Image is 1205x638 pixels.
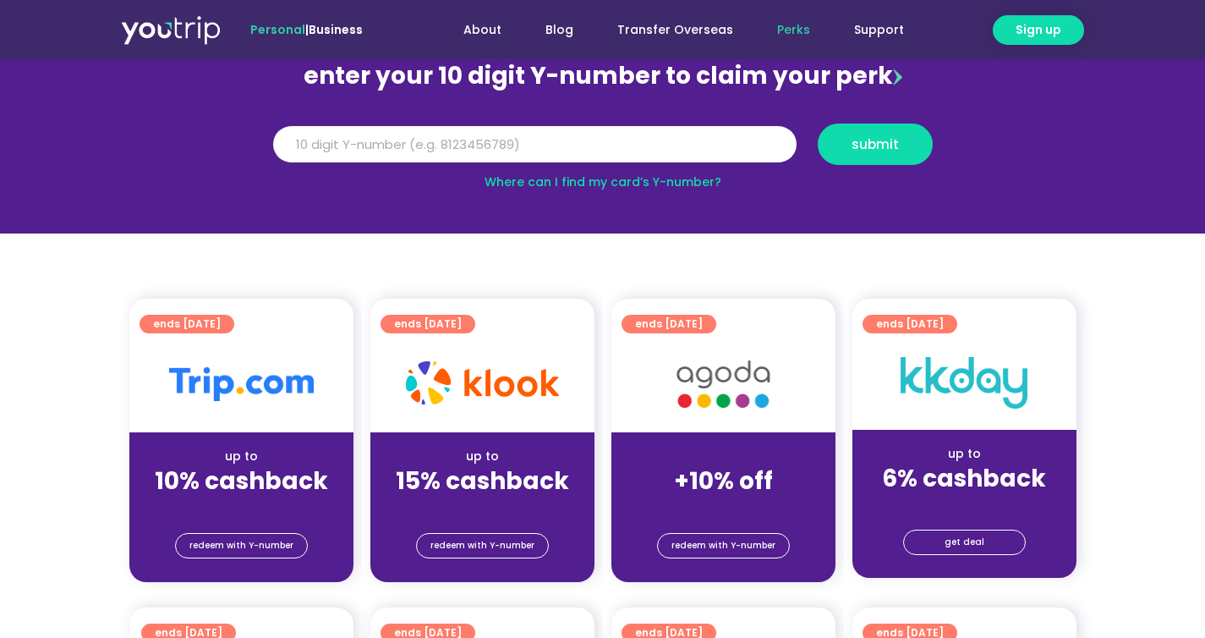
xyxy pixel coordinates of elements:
[657,533,790,558] a: redeem with Y-number
[143,497,340,514] div: (for stays only)
[175,533,308,558] a: redeem with Y-number
[755,14,832,46] a: Perks
[153,315,221,333] span: ends [DATE]
[273,124,933,178] form: Y Number
[273,126,797,163] input: 10 digit Y-number (e.g. 8123456789)
[674,465,773,498] strong: +10% off
[708,448,739,465] span: up to
[993,15,1084,45] a: Sign up
[155,465,328,498] strong: 10% cashback
[430,534,534,558] span: redeem with Y-number
[866,445,1063,463] div: up to
[408,14,926,46] nav: Menu
[863,315,957,333] a: ends [DATE]
[832,14,926,46] a: Support
[189,534,293,558] span: redeem with Y-number
[625,497,822,514] div: (for stays only)
[309,21,363,38] a: Business
[140,315,234,333] a: ends [DATE]
[441,14,523,46] a: About
[381,315,475,333] a: ends [DATE]
[250,21,305,38] span: Personal
[1016,21,1061,39] span: Sign up
[882,462,1046,495] strong: 6% cashback
[945,531,984,554] span: get deal
[250,21,363,38] span: |
[416,533,549,558] a: redeem with Y-number
[818,124,933,165] button: submit
[143,448,340,465] div: up to
[384,497,581,514] div: (for stays only)
[852,138,899,151] span: submit
[265,54,941,98] div: enter your 10 digit Y-number to claim your perk
[622,315,716,333] a: ends [DATE]
[394,315,462,333] span: ends [DATE]
[635,315,703,333] span: ends [DATE]
[903,530,1026,555] a: get deal
[523,14,595,46] a: Blog
[595,14,755,46] a: Transfer Overseas
[485,173,721,190] a: Where can I find my card’s Y-number?
[396,465,569,498] strong: 15% cashback
[866,494,1063,512] div: (for stays only)
[876,315,944,333] span: ends [DATE]
[384,448,581,465] div: up to
[671,534,775,558] span: redeem with Y-number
